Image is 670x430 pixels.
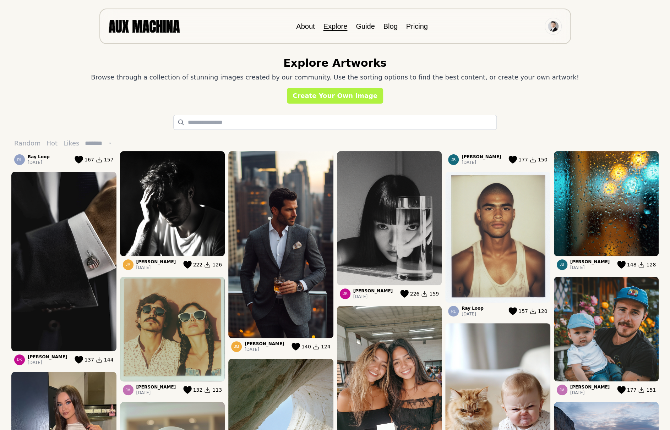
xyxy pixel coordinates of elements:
span: 113 [212,386,222,393]
span: 159 [429,290,439,297]
p: Browse through a collection of stunning images created by our community. Use the sorting options ... [91,72,579,82]
span: JB [560,263,564,266]
a: About [296,22,315,30]
button: 140 [292,343,311,351]
div: James Mondea [231,341,242,352]
img: Avatar [548,21,559,32]
img: 202411_52a94595291a4c20beeb4b3480607c73.png [11,172,116,351]
button: 177 [617,386,637,394]
span: 120 [538,308,548,315]
button: 128 [638,261,656,269]
p: [PERSON_NAME] [136,259,176,265]
span: 126 [212,261,222,268]
p: [DATE] [136,265,176,270]
span: RL [17,158,22,162]
p: [DATE] [28,360,67,365]
img: 202411_c479e92f0d0b48d49acd92ffeec6d180.png [120,277,225,382]
p: [DATE] [462,160,501,165]
button: 126 [204,261,222,269]
p: [DATE] [462,311,484,317]
button: 151 [638,386,656,394]
button: 222 [183,261,203,269]
button: 157 [96,156,114,164]
p: [PERSON_NAME] [570,384,610,390]
div: Ray Loop [14,154,25,165]
h2: Explore Artworks [283,57,387,70]
span: 226 [410,290,420,297]
a: Create Your Own Image [287,88,383,104]
button: Random [11,136,44,151]
div: John Barco [448,154,459,165]
p: [DATE] [353,294,393,299]
p: Ray Loop [462,305,484,311]
p: [PERSON_NAME] [136,384,176,390]
span: DK [17,358,22,362]
img: 202411_8304e98322d44093bb7becf58c567b1a.png [337,151,442,285]
div: Dan Kwarz [340,288,350,299]
div: Ray Loop [448,306,459,316]
span: 128 [646,261,656,268]
span: 140 [301,343,311,350]
button: 148 [617,261,637,269]
span: 177 [518,156,528,163]
button: 144 [96,356,114,364]
span: DK [343,292,348,296]
div: John Barco [557,259,567,270]
p: [PERSON_NAME] [570,259,610,265]
p: [DATE] [28,160,50,165]
div: Josephina Morell [557,385,567,395]
span: 177 [627,386,637,393]
span: 167 [85,156,94,163]
div: James Mondea [123,259,134,270]
img: 202411_d67a9b753a774e879fdfd7f1ebe3c99d.png [554,277,659,382]
button: 167 [75,156,94,164]
span: RL [451,309,456,313]
p: [DATE] [136,390,176,396]
button: 150 [529,156,548,164]
span: 150 [538,156,548,163]
button: 157 [508,307,528,315]
span: 148 [627,261,637,268]
p: [PERSON_NAME] [28,354,67,360]
span: 151 [646,386,656,393]
p: [PERSON_NAME] [353,288,393,294]
button: 177 [508,156,528,164]
div: Josephina Morell [123,385,134,395]
img: 202411_1bbbe7ce0a644a70bdd6b667610f9614.png [228,151,333,338]
span: 124 [321,343,331,350]
button: 124 [312,343,331,351]
p: [DATE] [570,265,610,270]
span: JB [451,158,456,162]
span: JM [234,345,239,349]
p: Ray Loop [28,154,50,160]
a: Blog [383,22,398,30]
span: JM [126,263,130,266]
button: 159 [421,290,439,298]
p: [PERSON_NAME] [462,154,501,160]
img: 202411_b6617c4c69414d4da456252c7b8d1175.png [554,151,659,256]
button: 226 [400,290,420,298]
div: Dan Kwarz [14,354,25,365]
img: AUX MACHINA [109,20,180,32]
a: Pricing [406,22,428,30]
p: [DATE] [245,347,284,352]
button: 120 [529,307,548,315]
span: 157 [518,308,528,315]
button: 113 [204,386,222,394]
img: 202411_224d86819ab74d47ba9a7a64d6dfb389.png [445,172,550,303]
span: 132 [193,386,203,393]
button: 137 [75,356,94,364]
p: [PERSON_NAME] [245,341,284,347]
a: Guide [356,22,375,30]
button: Hot [44,136,61,151]
span: JM [126,388,130,392]
span: 137 [85,356,94,363]
span: 157 [104,156,114,163]
p: [DATE] [570,390,610,396]
span: 222 [193,261,203,268]
span: JM [560,388,564,392]
button: Likes [60,136,82,151]
span: 144 [104,356,114,363]
button: 132 [183,386,203,394]
a: Explore [323,22,347,30]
